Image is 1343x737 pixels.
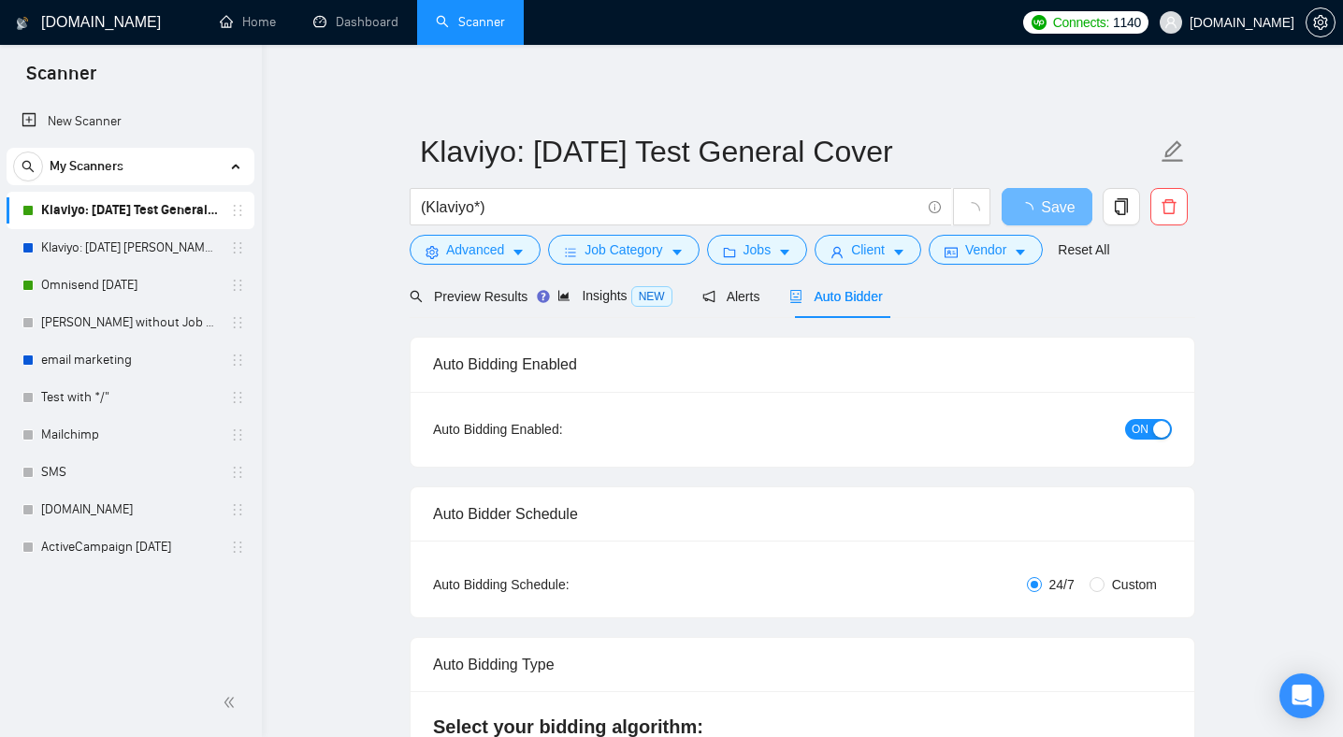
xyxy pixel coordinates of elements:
li: My Scanners [7,148,254,566]
span: setting [1307,15,1335,30]
a: Klaviyo: [DATE] Test General Cover [41,192,219,229]
button: settingAdvancedcaret-down [410,235,541,265]
span: copy [1104,198,1139,215]
span: holder [230,278,245,293]
a: SMS [41,454,219,491]
span: holder [230,465,245,480]
a: Klaviyo: [DATE] [PERSON_NAME] [MEDICAL_DATA] [41,229,219,267]
span: Job Category [585,239,662,260]
span: idcard [945,245,958,259]
button: folderJobscaret-down [707,235,808,265]
span: caret-down [1014,245,1027,259]
span: NEW [631,286,672,307]
span: holder [230,427,245,442]
input: Search Freelance Jobs... [421,195,920,219]
span: Custom [1105,574,1164,595]
a: Mailchimp [41,416,219,454]
button: idcardVendorcaret-down [929,235,1043,265]
a: dashboardDashboard [313,14,398,30]
span: holder [230,315,245,330]
span: loading [963,202,980,219]
span: My Scanners [50,148,123,185]
a: Reset All [1058,239,1109,260]
span: delete [1151,198,1187,215]
span: Insights [557,288,671,303]
span: edit [1161,139,1185,164]
button: userClientcaret-down [815,235,921,265]
span: user [1164,16,1177,29]
div: Auto Bidding Schedule: [433,574,679,595]
img: logo [16,8,29,38]
input: Scanner name... [420,128,1157,175]
a: Omnisend [DATE] [41,267,219,304]
span: folder [723,245,736,259]
span: Save [1041,195,1075,219]
div: Tooltip anchor [535,288,552,305]
div: Auto Bidder Schedule [433,487,1172,541]
span: holder [230,540,245,555]
span: double-left [223,693,241,712]
span: search [14,160,42,173]
span: search [410,290,423,303]
div: Auto Bidding Type [433,638,1172,691]
span: Jobs [744,239,772,260]
span: caret-down [778,245,791,259]
span: holder [230,203,245,218]
a: New Scanner [22,103,239,140]
span: holder [230,353,245,368]
div: Auto Bidding Enabled [433,338,1172,391]
span: Client [851,239,885,260]
span: Connects: [1053,12,1109,33]
span: info-circle [929,201,941,213]
span: caret-down [671,245,684,259]
button: setting [1306,7,1336,37]
span: holder [230,502,245,517]
button: copy [1103,188,1140,225]
span: loading [1018,202,1041,217]
a: setting [1306,15,1336,30]
span: area-chart [557,289,570,302]
img: upwork-logo.png [1032,15,1047,30]
span: Auto Bidder [789,289,882,304]
span: notification [702,290,715,303]
span: 1140 [1113,12,1141,33]
span: bars [564,245,577,259]
a: email marketing [41,341,219,379]
span: user [830,245,844,259]
span: robot [789,290,802,303]
button: search [13,152,43,181]
span: Scanner [11,60,111,99]
a: ActiveCampaign [DATE] [41,528,219,566]
span: Vendor [965,239,1006,260]
a: [DOMAIN_NAME] [41,491,219,528]
button: barsJob Categorycaret-down [548,235,699,265]
span: Preview Results [410,289,527,304]
a: homeHome [220,14,276,30]
span: setting [426,245,439,259]
div: Open Intercom Messenger [1279,673,1324,718]
span: Advanced [446,239,504,260]
span: ON [1132,419,1148,440]
a: searchScanner [436,14,505,30]
button: delete [1150,188,1188,225]
a: [PERSON_NAME] without Job Category [41,304,219,341]
span: caret-down [892,245,905,259]
span: 24/7 [1042,574,1082,595]
div: Auto Bidding Enabled: [433,419,679,440]
span: Alerts [702,289,760,304]
span: holder [230,240,245,255]
span: holder [230,390,245,405]
span: caret-down [512,245,525,259]
button: Save [1002,188,1092,225]
a: Test with */" [41,379,219,416]
li: New Scanner [7,103,254,140]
